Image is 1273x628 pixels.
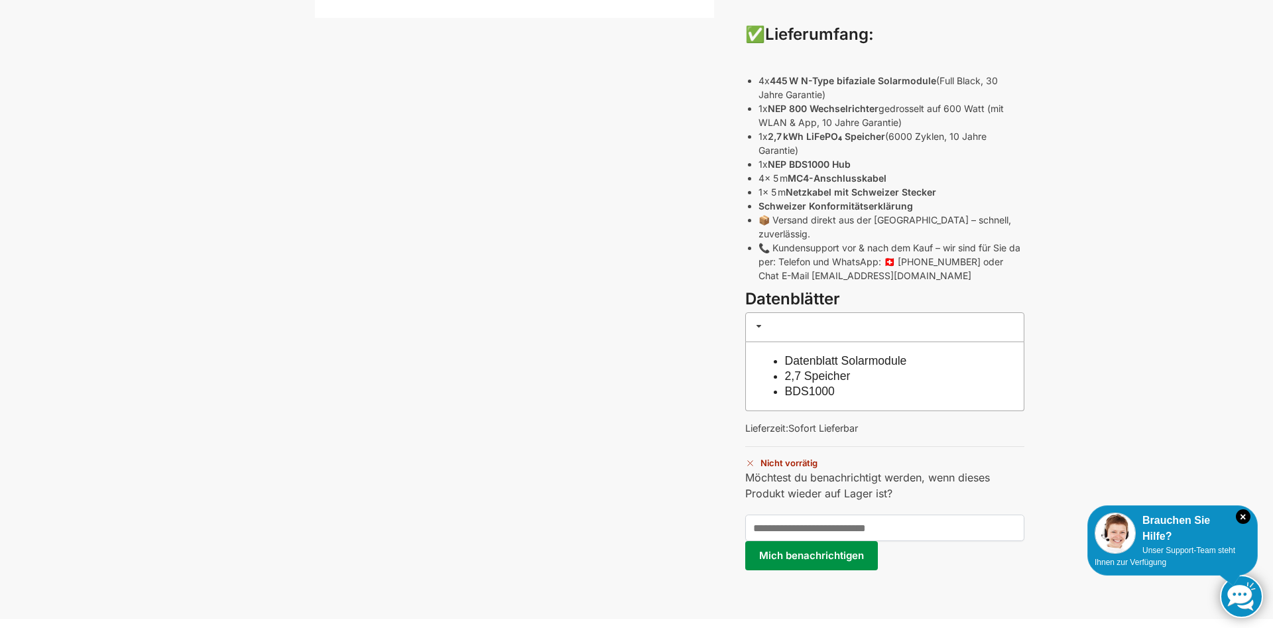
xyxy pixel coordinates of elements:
p: 4x (Full Black, 30 Jahre Garantie) [758,74,1024,101]
p: Nicht vorrätig [745,446,1024,470]
strong: 2,7 kWh LiFePO₄ Speicher [768,131,885,142]
strong: NEP BDS1000 Hub [768,158,851,170]
p: 1x 5 m [758,185,1024,199]
strong: Lieferumfang: [765,25,874,44]
h3: Datenblätter [745,288,1024,311]
p: 1x [758,157,1024,171]
span: Unser Support-Team steht Ihnen zur Verfügung [1095,546,1235,567]
h3: ✅ [745,23,1024,46]
strong: Schweizer Konformitätserklärung [758,200,913,212]
div: Brauchen Sie Hilfe? [1095,513,1250,544]
img: Customer service [1095,513,1136,554]
strong: MC4-Anschlusskabel [788,172,886,184]
a: Datenblatt Solarmodule [785,354,907,367]
span: Sofort Lieferbar [788,422,858,434]
strong: 445 W N-Type bifaziale Solarmodule [770,75,936,86]
a: 2,7 Speicher [785,369,851,383]
p: 1x gedrosselt auf 600 Watt (mit WLAN & App, 10 Jahre Garantie) [758,101,1024,129]
button: Mich benachrichtigen [745,541,878,570]
p: 4x 5 m [758,171,1024,185]
strong: NEP 800 Wechselrichter [768,103,879,114]
p: Möchtest du benachrichtigt werden, wenn dieses Produkt wieder auf Lager ist? [745,470,1024,501]
span: Lieferzeit: [745,422,858,434]
p: 1x (6000 Zyklen, 10 Jahre Garantie) [758,129,1024,157]
p: 📞 Kundensupport vor & nach dem Kauf – wir sind für Sie da per: Telefon und WhatsApp: 🇨🇭 [PHONE_NU... [758,241,1024,283]
p: 📦 Versand direkt aus der [GEOGRAPHIC_DATA] – schnell, zuverlässig. [758,213,1024,241]
i: Schließen [1236,509,1250,524]
a: BDS1000 [785,385,835,398]
strong: Netzkabel mit Schweizer Stecker [786,186,936,198]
